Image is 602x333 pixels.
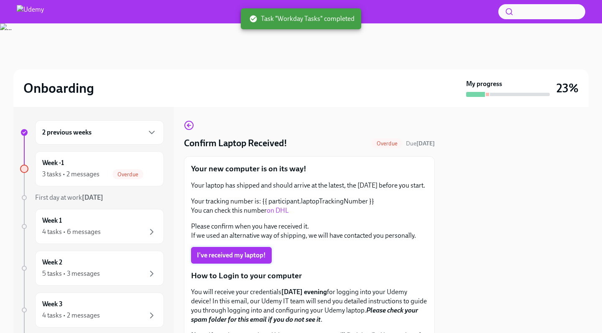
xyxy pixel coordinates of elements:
div: 3 tasks • 2 messages [42,170,99,179]
div: 2 previous weeks [35,120,164,145]
p: You will receive your credentials for logging into your Udemy device! In this email, our Udemy IT... [191,287,428,324]
a: Week 14 tasks • 6 messages [20,209,164,244]
h6: Week 3 [42,300,63,309]
span: Overdue [372,140,403,147]
h6: Week 1 [42,216,62,225]
strong: [DATE] [416,140,435,147]
h3: 23% [556,81,579,96]
h2: Onboarding [23,80,94,97]
span: Overdue [112,171,143,178]
h4: Confirm Laptop Received! [184,137,287,150]
h6: 2 previous weeks [42,128,92,137]
div: 4 tasks • 6 messages [42,227,101,236]
strong: My progress [466,79,502,89]
img: Udemy [17,5,44,18]
p: Please confirm when you have received it. If we used an alternative way of shipping, we will have... [191,222,428,240]
span: I've received my laptop! [197,251,266,259]
a: Week 25 tasks • 3 messages [20,251,164,286]
div: 4 tasks • 2 messages [42,311,100,320]
h6: Week -1 [42,158,64,168]
h6: Week 2 [42,258,62,267]
p: Your laptop has shipped and should arrive at the latest, the [DATE] before you start. [191,181,428,190]
strong: [DATE] evening [281,288,327,296]
a: Week -13 tasks • 2 messagesOverdue [20,151,164,186]
a: Week 34 tasks • 2 messages [20,292,164,328]
div: 5 tasks • 3 messages [42,269,100,278]
button: I've received my laptop! [191,247,272,264]
strong: [DATE] [82,193,103,201]
span: August 23rd, 2025 20:00 [406,140,435,147]
p: How to Login to your computer [191,270,428,281]
p: Your tracking number is: {{ participant.laptopTrackingNumber }} You can check this number [191,197,428,215]
span: Task "Workday Tasks" completed [249,14,355,23]
a: on DHL [267,206,289,214]
span: First day at work [35,193,103,201]
p: Your new computer is on its way! [191,163,428,174]
a: First day at work[DATE] [20,193,164,202]
span: Due [406,140,435,147]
